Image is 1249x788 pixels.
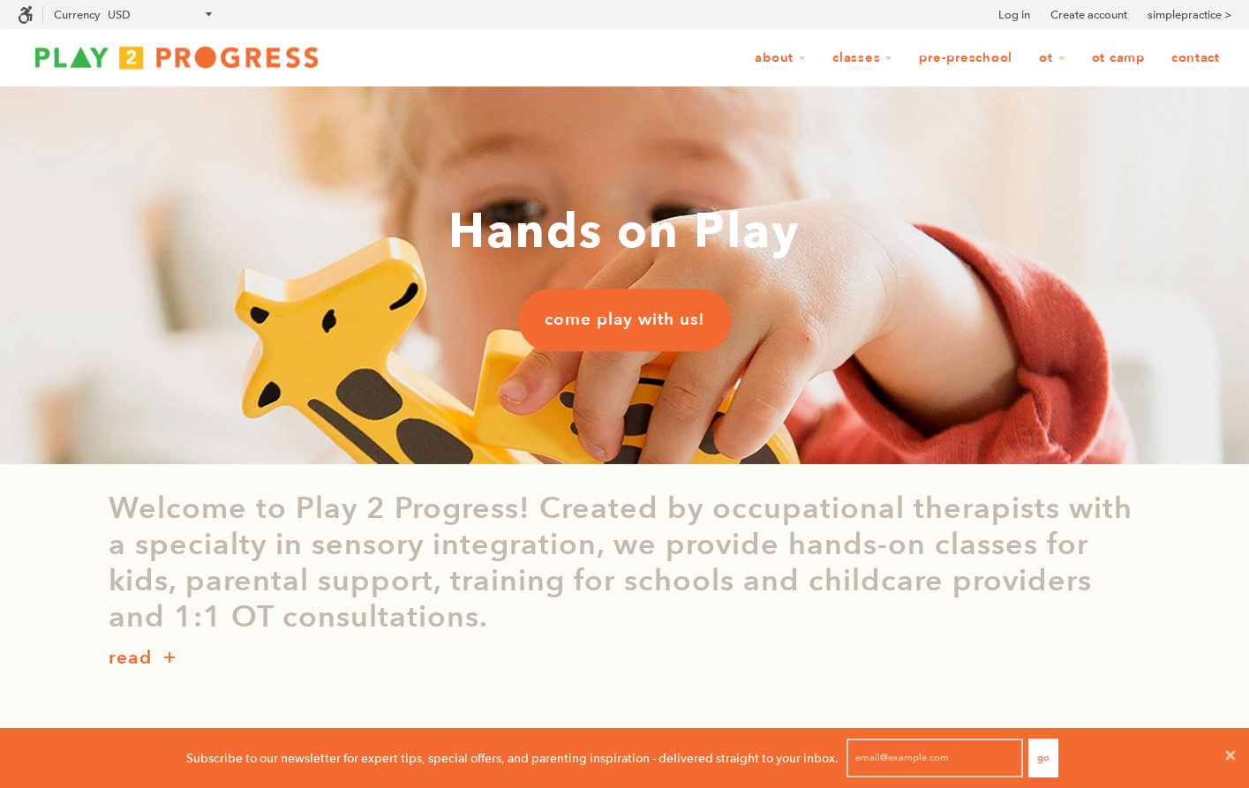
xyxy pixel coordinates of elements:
[998,6,1030,24] a: Log in
[1080,41,1156,75] a: OT Camp
[186,748,839,768] p: Subscribe to our newsletter for expert tips, special offers, and parenting inspiration - delivere...
[1050,6,1127,24] a: Create account
[109,491,1141,634] p: Welcome to Play 2 Progress! Created by occupational therapists with a specialty in sensory integr...
[54,8,100,21] label: Currency
[846,739,1023,777] input: email@example.com
[1028,739,1058,777] button: Go
[907,41,1024,75] a: Pre-Preschool
[18,40,335,75] img: Play2Progress logo
[1160,41,1231,75] a: Contact
[545,309,704,332] span: come play with us!
[518,289,731,351] a: come play with us!
[109,644,152,672] p: read
[821,41,904,75] a: Classes
[1147,6,1231,24] a: simplepractice >
[1027,41,1077,75] a: OT
[743,41,817,75] a: About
